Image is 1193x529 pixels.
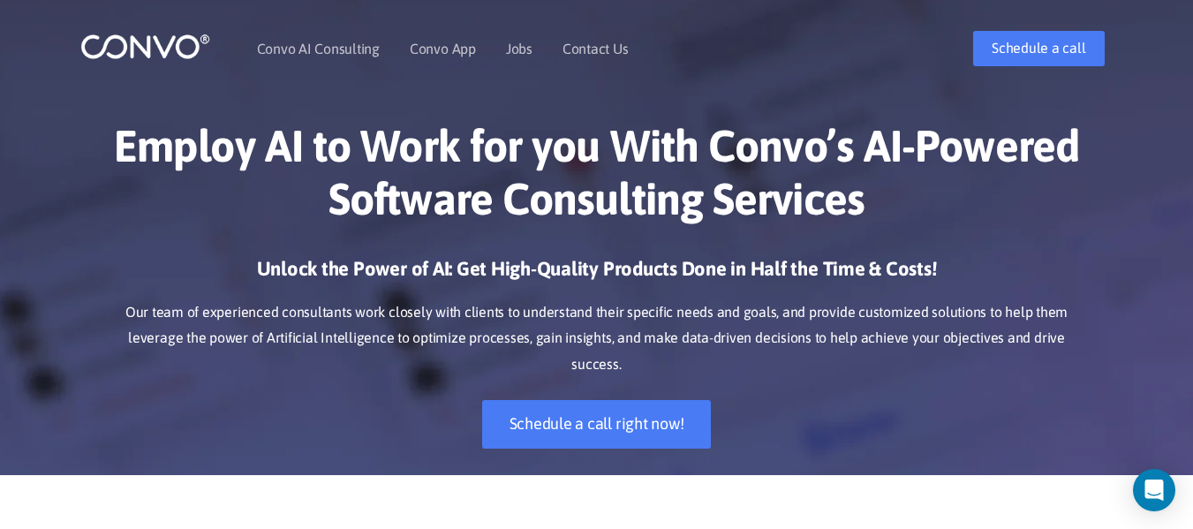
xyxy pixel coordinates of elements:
a: Convo App [410,42,476,56]
a: Convo AI Consulting [257,42,380,56]
p: Our team of experienced consultants work closely with clients to understand their specific needs ... [107,299,1087,379]
h1: Employ AI to Work for you With Convo’s AI-Powered Software Consulting Services [107,119,1087,238]
div: Open Intercom Messenger [1133,469,1175,511]
a: Jobs [506,42,532,56]
img: logo_1.png [80,33,210,60]
h3: Unlock the Power of AI: Get High-Quality Products Done in Half the Time & Costs! [107,256,1087,295]
a: Contact Us [563,42,629,56]
a: Schedule a call [973,31,1104,66]
a: Schedule a call right now! [482,400,712,449]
